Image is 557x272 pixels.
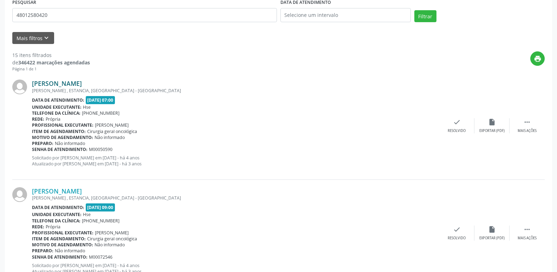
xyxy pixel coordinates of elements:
button: Mais filtroskeyboard_arrow_down [12,32,54,44]
i: print [534,55,542,63]
span: Não informado [95,134,125,140]
b: Unidade executante: [32,104,82,110]
a: [PERSON_NAME] [32,80,82,87]
div: 15 itens filtrados [12,51,90,59]
span: Própria [46,116,60,122]
b: Preparo: [32,140,53,146]
strong: 346422 marcações agendadas [18,59,90,66]
div: Resolvido [448,236,466,241]
span: Não informado [55,248,85,254]
b: Senha de atendimento: [32,146,88,152]
i: check [453,226,461,233]
span: [DATE] 09:00 [86,203,115,211]
img: img [12,80,27,94]
div: Página 1 de 1 [12,66,90,72]
b: Motivo de agendamento: [32,134,93,140]
i: check [453,118,461,126]
i: keyboard_arrow_down [43,34,50,42]
span: Cirurgia geral oncológica [87,236,137,242]
div: Exportar (PDF) [479,236,505,241]
img: img [12,187,27,202]
i:  [523,118,531,126]
b: Telefone da clínica: [32,218,80,224]
span: [PHONE_NUMBER] [82,218,119,224]
i: insert_drive_file [488,118,496,126]
b: Unidade executante: [32,211,82,217]
b: Data de atendimento: [32,97,84,103]
p: Solicitado por [PERSON_NAME] em [DATE] - há 4 anos Atualizado por [PERSON_NAME] em [DATE] - há 3 ... [32,155,439,167]
b: Data de atendimento: [32,204,84,210]
span: Não informado [95,242,125,248]
b: Profissional executante: [32,230,93,236]
b: Profissional executante: [32,122,93,128]
span: M00050590 [89,146,112,152]
button: Filtrar [414,10,436,22]
b: Item de agendamento: [32,236,86,242]
b: Senha de atendimento: [32,254,88,260]
b: Preparo: [32,248,53,254]
button: print [530,51,545,66]
span: Hse [83,211,91,217]
b: Telefone da clínica: [32,110,80,116]
span: Hse [83,104,91,110]
span: Não informado [55,140,85,146]
span: M00072546 [89,254,112,260]
span: Própria [46,224,60,230]
i:  [523,226,531,233]
b: Motivo de agendamento: [32,242,93,248]
div: Exportar (PDF) [479,128,505,133]
i: insert_drive_file [488,226,496,233]
span: [PERSON_NAME] [95,122,129,128]
div: Mais ações [518,128,537,133]
b: Rede: [32,116,44,122]
div: Resolvido [448,128,466,133]
span: [PHONE_NUMBER] [82,110,119,116]
span: [DATE] 07:00 [86,96,115,104]
div: [PERSON_NAME] , ESTANCIA, [GEOGRAPHIC_DATA] - [GEOGRAPHIC_DATA] [32,195,439,201]
span: [PERSON_NAME] [95,230,129,236]
div: [PERSON_NAME] , ESTANCIA, [GEOGRAPHIC_DATA] - [GEOGRAPHIC_DATA] [32,88,439,94]
div: Mais ações [518,236,537,241]
div: de [12,59,90,66]
span: Cirurgia geral oncológica [87,128,137,134]
input: Nome, código do beneficiário ou CPF [12,8,277,22]
a: [PERSON_NAME] [32,187,82,195]
b: Item de agendamento: [32,128,86,134]
input: Selecione um intervalo [280,8,411,22]
b: Rede: [32,224,44,230]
